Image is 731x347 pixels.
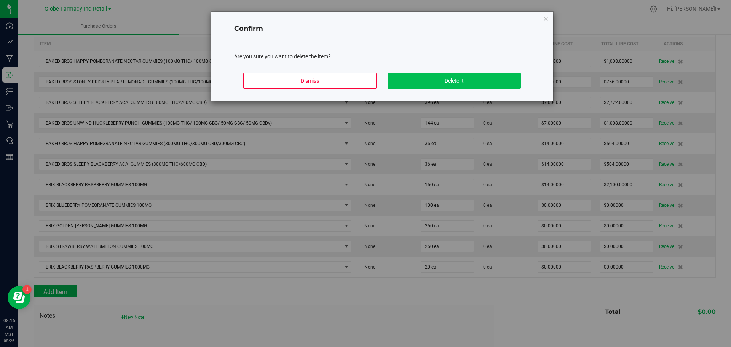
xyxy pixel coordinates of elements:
span: Are you sure you want to delete the item? [234,53,331,59]
h4: Confirm [234,24,530,34]
iframe: Resource center [8,286,30,309]
button: Delete It [388,73,521,89]
iframe: Resource center unread badge [22,285,32,294]
button: Close modal [543,14,549,23]
button: Dismiss [243,73,377,89]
